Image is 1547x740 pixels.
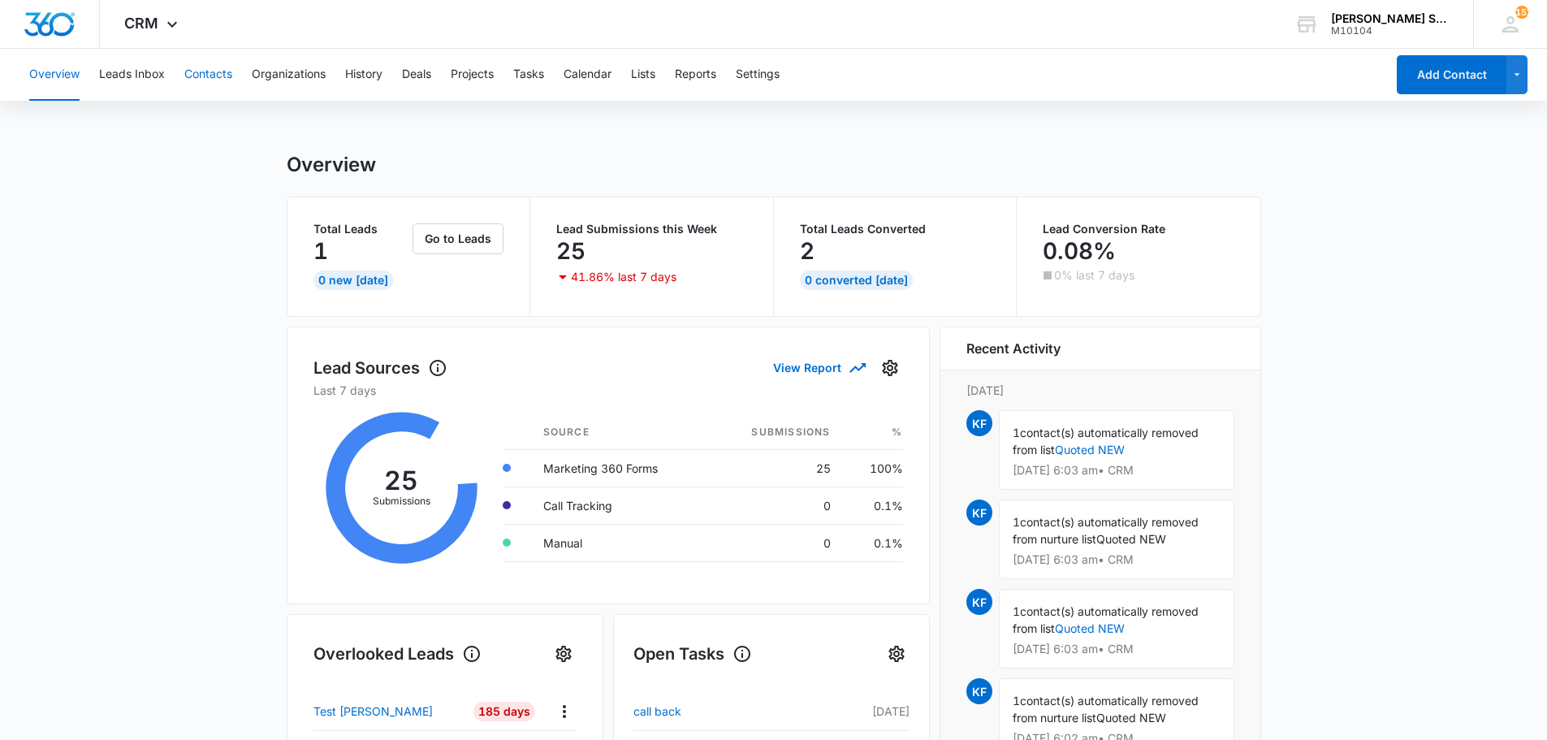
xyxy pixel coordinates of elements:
[287,153,376,177] h1: Overview
[1013,426,1199,457] span: contact(s) automatically removed from list
[252,49,326,101] button: Organizations
[1331,12,1450,25] div: account name
[345,49,382,101] button: History
[413,232,503,245] a: Go to Leads
[473,702,535,721] div: 185 Days
[413,223,503,254] button: Go to Leads
[313,703,433,720] p: Test [PERSON_NAME]
[313,382,903,399] p: Last 7 days
[800,238,815,264] p: 2
[530,415,710,450] th: Source
[1397,55,1506,94] button: Add Contact
[710,415,844,450] th: Submissions
[564,49,611,101] button: Calendar
[1013,604,1199,635] span: contact(s) automatically removed from list
[800,223,991,235] p: Total Leads Converted
[1096,711,1166,725] span: Quoted NEW
[710,449,844,487] td: 25
[1013,604,1020,618] span: 1
[773,353,864,382] button: View Report
[966,410,992,436] span: KF
[1043,223,1234,235] p: Lead Conversion Rate
[451,49,494,101] button: Projects
[530,449,710,487] td: Marketing 360 Forms
[844,524,903,561] td: 0.1%
[124,15,158,32] span: CRM
[1331,25,1450,37] div: account id
[800,270,913,290] div: 0 Converted [DATE]
[1013,426,1020,439] span: 1
[513,49,544,101] button: Tasks
[1055,443,1125,457] a: Quoted NEW
[530,487,710,524] td: Call Tracking
[313,223,410,235] p: Total Leads
[966,339,1061,358] h6: Recent Activity
[877,355,903,381] button: Settings
[1013,465,1221,476] p: [DATE] 6:03 am • CRM
[1013,515,1020,529] span: 1
[313,642,482,666] h1: Overlooked Leads
[313,238,328,264] p: 1
[631,49,655,101] button: Lists
[1013,515,1199,546] span: contact(s) automatically removed from nurture list
[556,238,586,264] p: 25
[736,49,780,101] button: Settings
[884,641,910,667] button: Settings
[551,699,577,724] button: Actions
[1055,621,1125,635] a: Quoted NEW
[1054,270,1134,281] p: 0% last 7 days
[1013,694,1020,708] span: 1
[710,487,844,524] td: 0
[633,702,732,721] a: call back
[966,678,992,704] span: KF
[675,49,716,101] button: Reports
[1515,6,1528,19] div: notifications count
[1096,532,1166,546] span: Quoted NEW
[1013,643,1221,655] p: [DATE] 6:03 am • CRM
[844,449,903,487] td: 100%
[99,49,165,101] button: Leads Inbox
[1013,694,1199,725] span: contact(s) automatically removed from nurture list
[966,589,992,615] span: KF
[184,49,232,101] button: Contacts
[731,703,909,720] p: [DATE]
[29,49,80,101] button: Overview
[1515,6,1528,19] span: 152
[1013,554,1221,565] p: [DATE] 6:03 am • CRM
[313,703,466,720] a: Test [PERSON_NAME]
[313,356,447,380] h1: Lead Sources
[551,641,577,667] button: Settings
[966,382,1234,399] p: [DATE]
[556,223,747,235] p: Lead Submissions this Week
[844,487,903,524] td: 0.1%
[313,270,393,290] div: 0 New [DATE]
[710,524,844,561] td: 0
[966,500,992,526] span: KF
[844,415,903,450] th: %
[633,642,752,666] h1: Open Tasks
[1043,238,1116,264] p: 0.08%
[530,524,710,561] td: Manual
[571,271,676,283] p: 41.86% last 7 days
[402,49,431,101] button: Deals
